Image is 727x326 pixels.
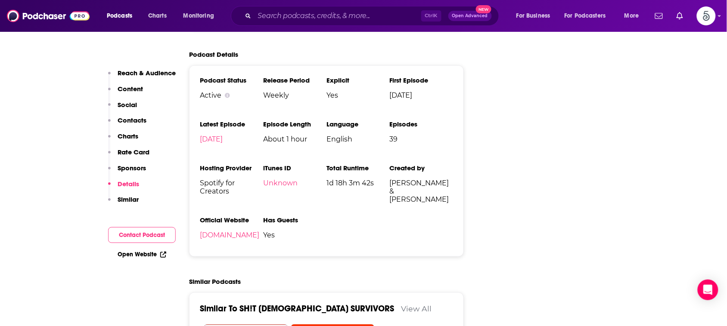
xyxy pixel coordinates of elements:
span: Ctrl K [421,10,441,22]
button: open menu [559,9,618,23]
a: Show notifications dropdown [673,9,687,23]
button: Charts [108,132,138,148]
button: open menu [510,9,561,23]
span: Spotify for Creators [200,179,263,195]
span: New [476,5,491,13]
h3: First Episode [390,76,453,84]
span: About 1 hour [263,135,326,143]
span: For Podcasters [565,10,606,22]
button: open menu [101,9,143,23]
a: [DOMAIN_NAME] [200,231,259,239]
h3: Episodes [390,120,453,128]
a: View All [401,304,432,313]
span: Yes [326,91,390,99]
a: [DATE] [200,135,223,143]
h3: Explicit [326,76,390,84]
p: Social [118,101,137,109]
h3: Has Guests [263,216,326,224]
h3: Total Runtime [326,164,390,172]
button: Content [108,85,143,101]
p: Contacts [118,116,146,124]
span: More [624,10,639,22]
h3: Official Website [200,216,263,224]
h3: Release Period [263,76,326,84]
p: Sponsors [118,164,146,172]
span: Monitoring [183,10,214,22]
span: Yes [263,231,326,239]
span: Open Advanced [452,14,488,18]
span: Weekly [263,91,326,99]
h3: Language [326,120,390,128]
img: Podchaser - Follow, Share and Rate Podcasts [7,8,90,24]
h3: Episode Length [263,120,326,128]
img: User Profile [697,6,716,25]
a: Similar To SH!T [DEMOGRAPHIC_DATA] SURVIVORS [200,303,394,314]
div: Open Intercom Messenger [698,280,718,300]
h2: Podcast Details [189,50,238,58]
button: Social [108,101,137,117]
div: Active [200,91,263,99]
span: Logged in as Spiral5-G2 [697,6,716,25]
button: Reach & Audience [108,69,176,85]
p: Content [118,85,143,93]
button: Contact Podcast [108,227,176,243]
span: For Business [516,10,550,22]
a: Show notifications dropdown [652,9,666,23]
div: Search podcasts, credits, & more... [239,6,507,26]
p: Rate Card [118,148,149,156]
button: Rate Card [108,148,149,164]
button: Open AdvancedNew [448,11,492,21]
span: 1d 18h 3m 42s [326,179,390,187]
input: Search podcasts, credits, & more... [255,9,421,23]
h3: Podcast Status [200,76,263,84]
button: Details [108,180,139,196]
span: [DATE] [390,91,453,99]
h3: Hosting Provider [200,164,263,172]
button: Show profile menu [697,6,716,25]
a: Charts [143,9,172,23]
span: [PERSON_NAME] & [PERSON_NAME] [390,179,453,203]
p: Similar [118,195,139,203]
a: Unknown [263,179,298,187]
button: Similar [108,195,139,211]
p: Charts [118,132,138,140]
span: English [326,135,390,143]
p: Reach & Audience [118,69,176,77]
span: Podcasts [107,10,132,22]
h3: Created by [390,164,453,172]
h3: iTunes ID [263,164,326,172]
h2: Similar Podcasts [189,277,241,286]
a: Open Website [118,251,166,258]
span: 39 [390,135,453,143]
button: open menu [177,9,225,23]
p: Details [118,180,139,188]
button: Contacts [108,116,146,132]
button: open menu [618,9,650,23]
span: Charts [148,10,167,22]
h3: Latest Episode [200,120,263,128]
button: Sponsors [108,164,146,180]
